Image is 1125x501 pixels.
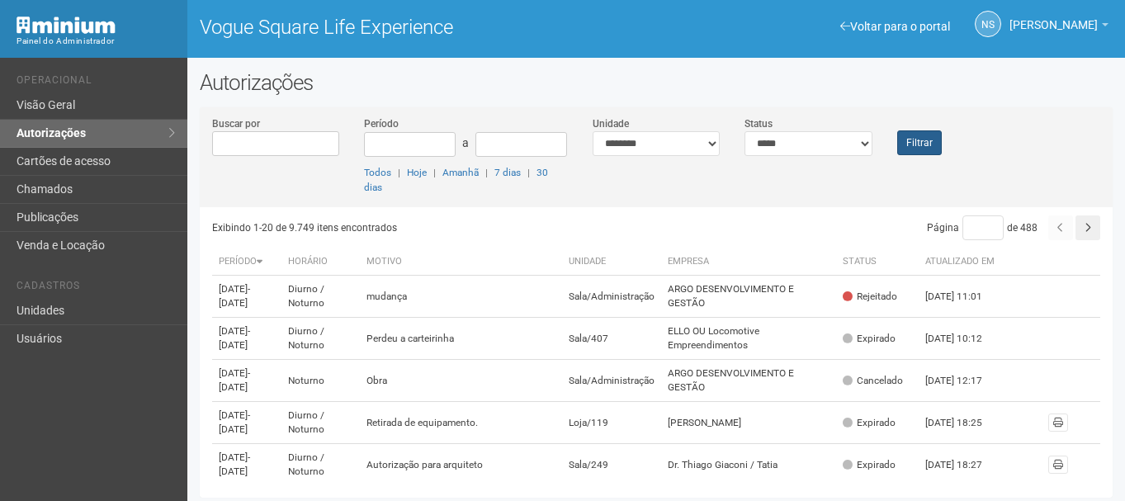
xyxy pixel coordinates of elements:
td: Diurno / Noturno [281,276,360,318]
td: Noturno [281,360,360,402]
td: Loja/119 [562,402,661,444]
td: Perdeu a carteirinha [360,318,561,360]
img: Minium [17,17,116,34]
div: Rejeitado [843,290,897,304]
td: Diurno / Noturno [281,444,360,486]
li: Cadastros [17,280,175,297]
li: Operacional [17,74,175,92]
td: Sala/249 [562,444,661,486]
button: Filtrar [897,130,942,155]
th: Empresa [661,248,836,276]
td: Obra [360,360,561,402]
td: [DATE] 18:27 [919,444,1009,486]
div: Expirado [843,332,896,346]
td: [DATE] [212,276,281,318]
h2: Autorizações [200,70,1113,95]
td: ARGO DESENVOLVIMENTO E GESTÃO [661,276,836,318]
td: [DATE] [212,318,281,360]
label: Período [364,116,399,131]
div: Cancelado [843,374,903,388]
th: Período [212,248,281,276]
th: Status [836,248,919,276]
a: Amanhã [442,167,479,178]
td: [DATE] [212,360,281,402]
div: Painel do Administrador [17,34,175,49]
span: a [462,136,469,149]
span: | [485,167,488,178]
span: Nicolle Silva [1009,2,1098,31]
td: Diurno / Noturno [281,402,360,444]
span: | [527,167,530,178]
div: Expirado [843,416,896,430]
label: Status [744,116,773,131]
td: mudança [360,276,561,318]
span: Página de 488 [927,222,1038,234]
label: Unidade [593,116,629,131]
td: [PERSON_NAME] [661,402,836,444]
td: Retirada de equipamento. [360,402,561,444]
td: Dr. Thiago Giaconi / Tatia [661,444,836,486]
td: ELLO OU Locomotive Empreendimentos [661,318,836,360]
td: [DATE] [212,444,281,486]
td: Sala/Administração [562,276,661,318]
a: 7 dias [494,167,521,178]
td: [DATE] 11:01 [919,276,1009,318]
td: [DATE] [212,402,281,444]
a: Todos [364,167,391,178]
th: Horário [281,248,360,276]
div: Exibindo 1-20 de 9.749 itens encontrados [212,215,658,240]
label: Buscar por [212,116,260,131]
td: [DATE] 12:17 [919,360,1009,402]
td: [DATE] 18:25 [919,402,1009,444]
td: Sala/Administração [562,360,661,402]
span: | [433,167,436,178]
h1: Vogue Square Life Experience [200,17,644,38]
div: Expirado [843,458,896,472]
a: [PERSON_NAME] [1009,21,1108,34]
td: Autorização para arquiteto [360,444,561,486]
th: Unidade [562,248,661,276]
a: NS [975,11,1001,37]
td: ARGO DESENVOLVIMENTO E GESTÃO [661,360,836,402]
a: Voltar para o portal [840,20,950,33]
td: [DATE] 10:12 [919,318,1009,360]
a: Hoje [407,167,427,178]
td: Diurno / Noturno [281,318,360,360]
span: | [398,167,400,178]
td: Sala/407 [562,318,661,360]
th: Atualizado em [919,248,1009,276]
th: Motivo [360,248,561,276]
